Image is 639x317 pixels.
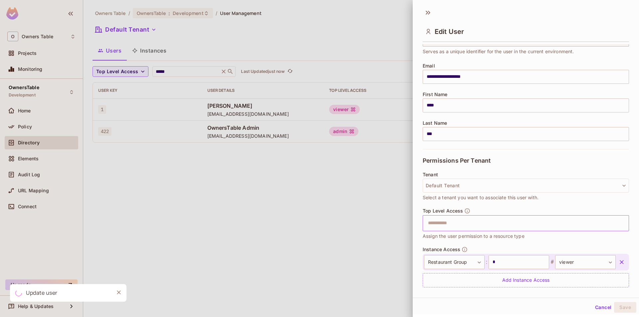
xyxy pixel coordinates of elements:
button: Close [114,287,124,297]
span: Email [423,63,435,69]
div: Add Instance Access [423,273,629,287]
span: Assign the user permission to a resource type [423,233,525,240]
span: : [485,258,489,266]
span: Select a tenant you want to associate this user with. [423,194,538,201]
button: Open [625,222,627,224]
span: Serves as a unique identifier for the user in the current environment. [423,48,574,55]
span: Permissions Per Tenant [423,157,491,164]
span: # [549,258,555,266]
div: viewer [555,255,616,269]
span: Edit User [435,28,464,36]
span: First Name [423,92,448,97]
span: Top Level Access [423,208,463,214]
button: Cancel [592,302,614,313]
div: Update user [26,289,58,297]
button: Default Tenant [423,179,629,193]
button: Save [614,302,636,313]
span: Last Name [423,120,447,126]
div: Restaurant Group [424,255,485,269]
span: Instance Access [423,247,460,252]
span: Tenant [423,172,438,177]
